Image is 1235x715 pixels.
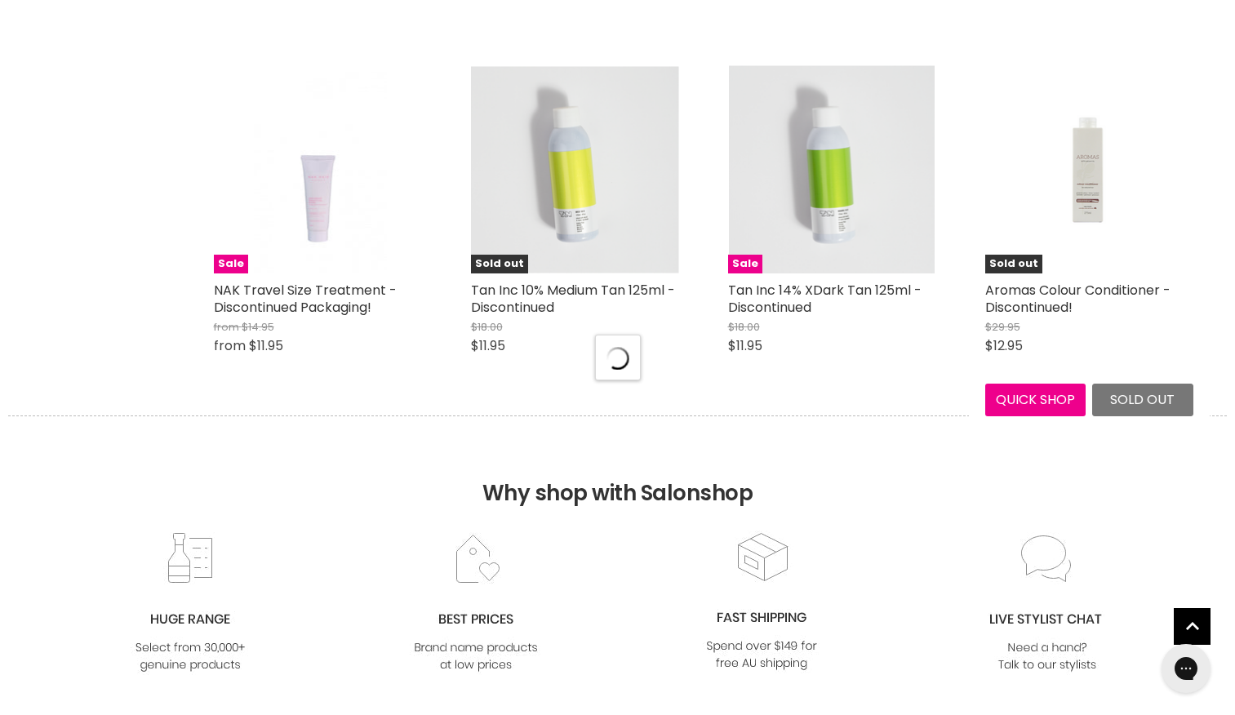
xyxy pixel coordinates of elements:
[985,255,1042,273] span: Sold out
[985,65,1193,273] a: Aromas Colour Conditioner - Discontinued!Sold out
[214,336,246,355] span: from
[248,65,387,273] img: NAK Travel Size Treatment - Discontinued Packaging!
[695,531,828,673] img: fast.jpg
[214,65,422,273] a: NAK Travel Size Treatment - Discontinued Packaging!Sale
[1092,384,1193,416] button: Sold out
[471,319,503,335] span: $18.00
[471,281,675,317] a: Tan Inc 10% Medium Tan 125ml - Discontinued
[471,336,505,355] span: $11.95
[214,255,248,273] span: Sale
[410,532,542,675] img: prices.jpg
[985,281,1171,317] a: Aromas Colour Conditioner - Discontinued!
[1174,608,1211,645] a: Back to top
[471,65,679,273] a: Tan Inc 10% Medium Tan 125ml - DiscontinuedSold out
[471,255,528,273] span: Sold out
[728,281,922,317] a: Tan Inc 14% XDark Tan 125ml - Discontinued
[985,336,1023,355] span: $12.95
[249,336,283,355] span: $11.95
[985,384,1086,416] button: Quick shop
[728,336,762,355] span: $11.95
[1110,390,1175,409] span: Sold out
[242,319,274,335] span: $14.95
[981,532,1113,675] img: chat_c0a1c8f7-3133-4fc6-855f-7264552747f6.jpg
[728,319,760,335] span: $18.00
[728,255,762,273] span: Sale
[728,65,936,273] a: Tan Inc 14% XDark Tan 125ml - DiscontinuedSale
[471,66,679,273] img: Tan Inc 10% Medium Tan 125ml - Discontinued
[1174,608,1211,651] span: Back to top
[729,65,935,273] img: Tan Inc 14% XDark Tan 125ml - Discontinued
[214,319,239,335] span: from
[1068,65,1109,273] img: Aromas Colour Conditioner - Discontinued!
[214,281,397,317] a: NAK Travel Size Treatment - Discontinued Packaging!
[1153,638,1219,699] iframe: Gorgias live chat messenger
[985,319,1020,335] span: $29.95
[124,532,256,675] img: range2_8cf790d4-220e-469f-917d-a18fed3854b6.jpg
[8,415,1227,531] h2: Why shop with Salonshop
